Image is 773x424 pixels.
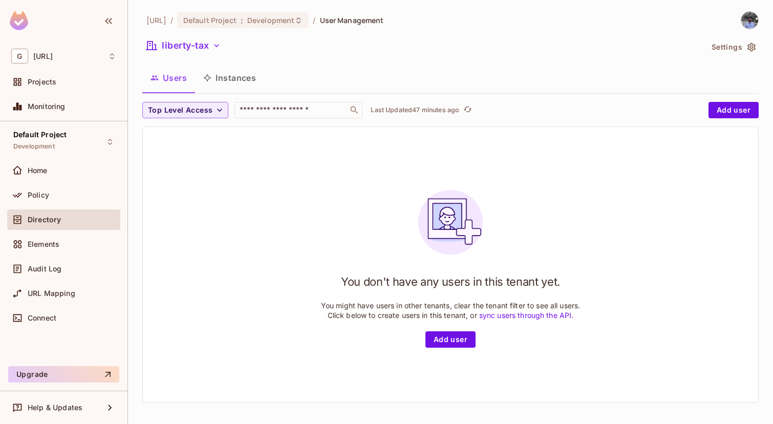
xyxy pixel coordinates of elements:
img: Mithies [741,12,758,29]
span: Monitoring [28,102,66,111]
span: Directory [28,216,61,224]
span: Policy [28,191,49,199]
span: Elements [28,240,59,248]
span: Audit Log [28,265,61,273]
span: User Management [320,15,384,25]
p: Last Updated 47 minutes ago [371,106,459,114]
button: liberty-tax [142,37,225,54]
span: Click to refresh data [459,104,474,116]
button: refresh [461,104,474,116]
button: Upgrade [8,366,119,383]
h1: You don't have any users in this tenant yet. [341,274,560,289]
button: Add user [425,331,476,348]
span: : [240,16,244,25]
span: URL Mapping [28,289,75,298]
button: Top Level Access [142,102,228,118]
li: / [170,15,173,25]
span: Home [28,166,48,175]
li: / [313,15,315,25]
button: Users [142,65,195,91]
span: Default Project [13,131,67,139]
a: sync users through the API. [479,311,574,320]
span: Development [247,15,294,25]
span: Default Project [183,15,237,25]
button: Instances [195,65,264,91]
button: Add user [708,102,759,118]
span: refresh [463,105,472,115]
span: Top Level Access [148,104,212,117]
span: the active workspace [146,15,166,25]
span: Development [13,142,55,151]
span: Connect [28,314,56,322]
span: Help & Updates [28,404,82,412]
span: Workspace: genworx.ai [33,52,53,60]
span: G [11,49,28,63]
p: You might have users in other tenants, clear the tenant filter to see all users. Click below to c... [321,301,581,320]
img: SReyMgAAAABJRU5ErkJggg== [10,11,28,30]
span: Projects [28,78,56,86]
button: Settings [707,39,759,55]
